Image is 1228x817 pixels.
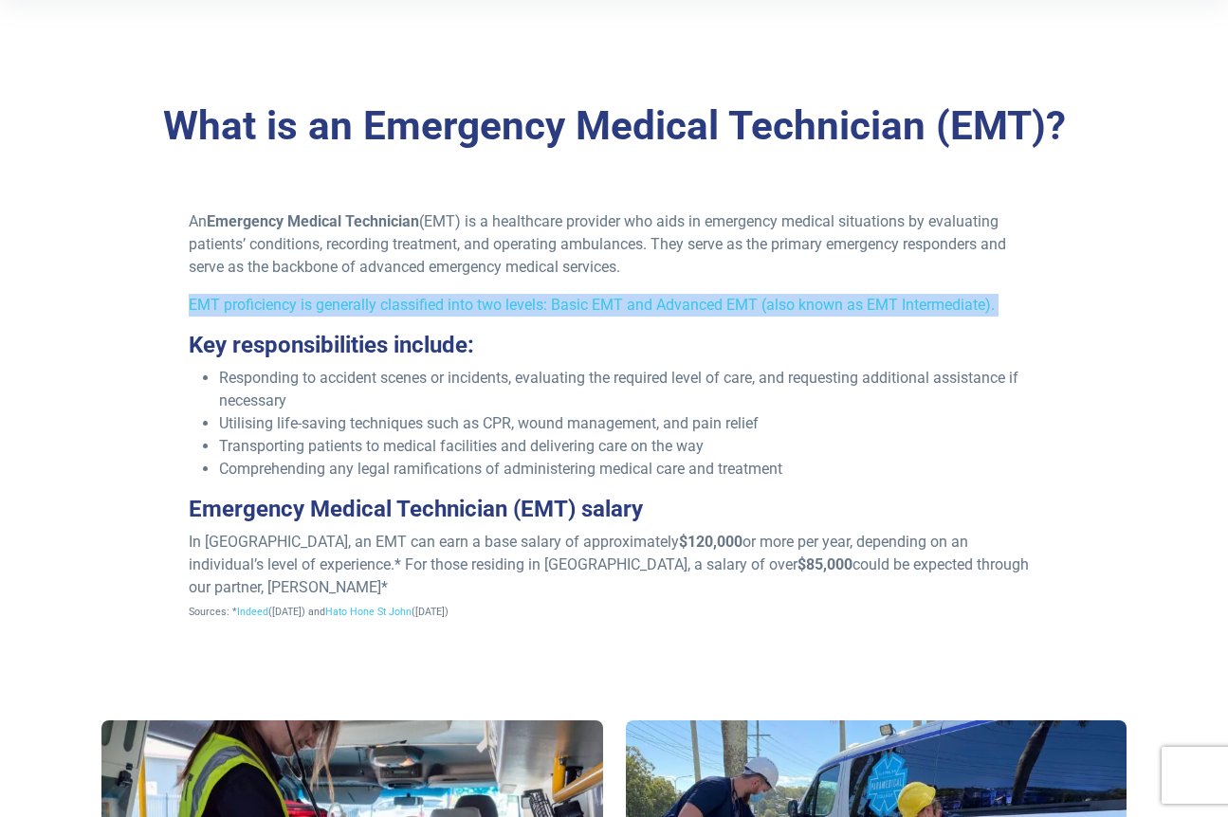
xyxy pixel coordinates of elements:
p: An (EMT) is a healthcare provider who aids in emergency medical situations by evaluating patients... [189,210,1038,279]
h3: Emergency Medical Technician (EMT) salary [189,496,1038,523]
strong: $120,000 [679,533,742,551]
li: Comprehending any legal ramifications of administering medical care and treatment [219,458,1038,481]
li: Utilising life-saving techniques such as CPR, wound management, and pain relief [219,412,1038,435]
p: In [GEOGRAPHIC_DATA], an EMT can earn a base salary of approximately or more per year, depending ... [189,531,1038,622]
strong: $85,000 [797,555,852,573]
li: Responding to accident scenes or incidents, evaluating the required level of care, and requesting... [219,367,1038,412]
h2: What is an Emergency Medical Technician (EMT)? [101,102,1126,151]
a: Hato Hone St John [325,606,412,618]
li: Transporting patients to medical facilities and delivering care on the way [219,435,1038,458]
a: Indeed [237,606,268,618]
span: Sources: * ([DATE]) and ([DATE]) [189,606,449,618]
strong: Emergency Medical Technician [207,212,419,230]
p: EMT proficiency is generally classified into two levels: Basic EMT and Advanced EMT (also known a... [189,294,1038,317]
h3: Key responsibilities include: [189,332,1038,359]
